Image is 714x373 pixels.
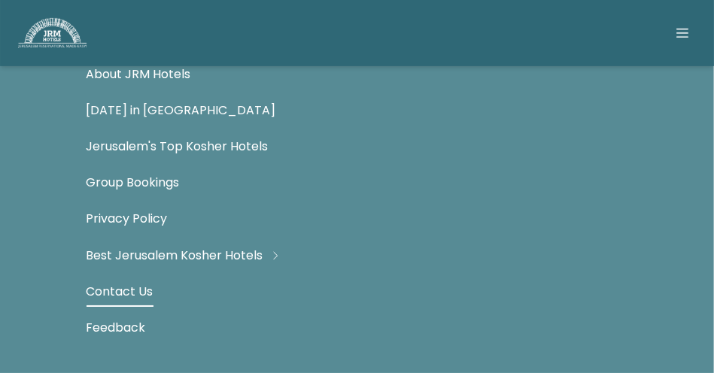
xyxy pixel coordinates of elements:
[87,247,281,265] button: Best Jerusalem Kosher Hotels
[87,138,269,156] a: Jerusalem's Top Kosher Hotels
[87,319,146,337] a: Feedback
[87,102,276,120] a: [DATE] in [GEOGRAPHIC_DATA]
[87,174,180,192] a: Group Bookings
[87,65,191,83] a: About JRM Hotels
[87,247,263,265] span: Best Jerusalem Kosher Hotels
[87,283,153,301] a: Contact Us
[87,210,168,228] a: Privacy Policy
[18,18,87,48] img: JRM Hotels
